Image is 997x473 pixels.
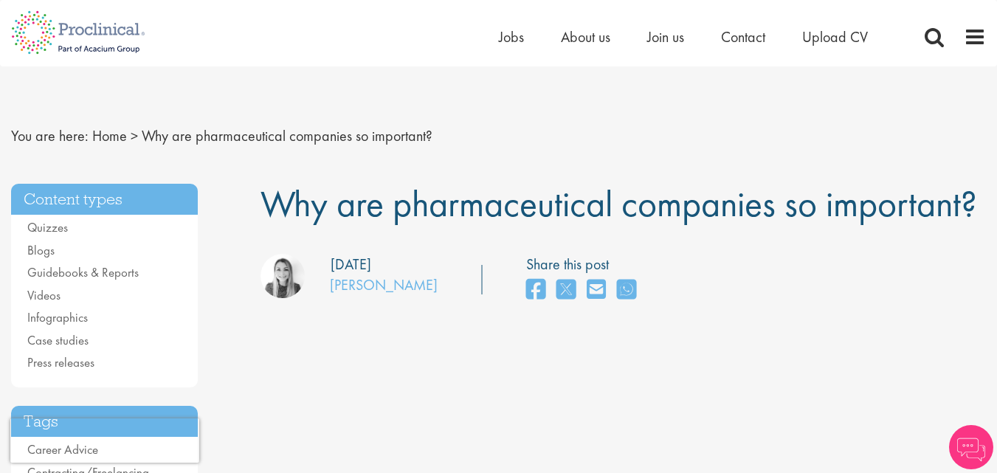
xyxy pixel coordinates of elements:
a: share on twitter [556,275,576,306]
a: breadcrumb link [92,126,127,145]
iframe: reCAPTCHA [10,418,199,463]
a: Upload CV [802,27,868,46]
h3: Content types [11,184,198,215]
a: Case studies [27,332,89,348]
a: Videos [27,287,61,303]
img: Hannah Burke [261,254,305,298]
a: Blogs [27,242,55,258]
a: share on email [587,275,606,306]
span: > [131,126,138,145]
a: Press releases [27,354,94,370]
a: share on whats app [617,275,636,306]
a: [PERSON_NAME] [330,275,438,294]
a: Contact [721,27,765,46]
div: [DATE] [331,254,371,275]
a: Jobs [499,27,524,46]
img: Chatbot [949,425,993,469]
a: Join us [647,27,684,46]
label: Share this post [526,254,644,275]
a: share on facebook [526,275,545,306]
a: Quizzes [27,219,68,235]
span: Why are pharmaceutical companies so important? [261,180,977,227]
span: You are here: [11,126,89,145]
a: About us [561,27,610,46]
a: Infographics [27,309,88,325]
a: Guidebooks & Reports [27,264,139,280]
span: Why are pharmaceutical companies so important? [142,126,432,145]
h3: Tags [11,406,198,438]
